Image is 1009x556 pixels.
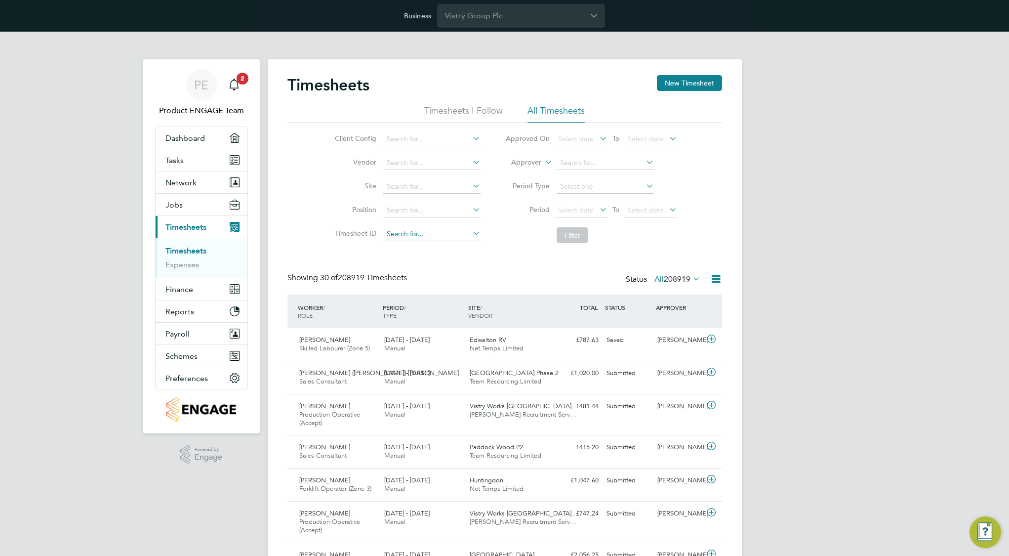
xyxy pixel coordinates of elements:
[470,509,578,517] span: Vistry Works [GEOGRAPHIC_DATA]…
[299,451,347,460] span: Sales Consultant
[551,398,603,415] div: £481.44
[384,410,405,419] span: Manual
[657,75,722,91] button: New Timesheet
[653,472,705,489] div: [PERSON_NAME]
[384,451,405,460] span: Manual
[299,402,350,410] span: [PERSON_NAME]
[295,299,381,324] div: WORKER
[383,227,481,241] input: Search for...
[653,299,705,316] div: APPROVER
[143,59,260,433] nav: Main navigation
[195,453,222,462] span: Engage
[551,365,603,382] div: £1,020.00
[165,178,197,187] span: Network
[332,181,376,190] label: Site
[155,69,248,117] a: PEProduct ENGAGE Team
[384,377,405,385] span: Manual
[194,79,208,91] span: PE
[237,73,248,85] span: 2
[299,336,350,344] span: [PERSON_NAME]
[609,203,622,216] span: To
[626,273,702,287] div: Status
[165,329,190,339] span: Payroll
[165,200,183,210] span: Jobs
[470,443,523,451] span: Paddock Wood P2
[404,303,406,311] span: /
[557,156,654,170] input: Search for...
[969,516,1001,548] button: Engage Resource Center
[497,158,541,168] label: Approver
[480,303,482,311] span: /
[383,311,397,319] span: TYPE
[156,149,247,171] a: Tasks
[287,273,409,283] div: Showing
[653,506,705,522] div: [PERSON_NAME]
[156,238,247,278] div: Timesheets
[156,323,247,344] button: Payroll
[299,410,360,427] span: Production Operative (Accept)
[551,506,603,522] div: £747.24
[527,105,585,123] li: All Timesheets
[654,274,700,284] label: All
[653,398,705,415] div: [PERSON_NAME]
[470,336,506,344] span: Edwalton RV
[299,369,459,377] span: [PERSON_NAME] ([PERSON_NAME]) [PERSON_NAME]
[384,484,405,493] span: Manual
[653,332,705,348] div: [PERSON_NAME]
[224,69,244,101] a: 2
[195,445,222,454] span: Powered by
[165,133,205,143] span: Dashboard
[155,105,248,117] span: Product ENGAGE Team
[380,299,466,324] div: PERIOD
[404,11,431,20] label: Business
[470,344,524,352] span: Net Temps Limited
[383,156,481,170] input: Search for...
[165,156,184,165] span: Tasks
[299,476,350,484] span: [PERSON_NAME]
[287,75,369,95] h2: Timesheets
[165,351,198,361] span: Schemes
[180,445,222,464] a: Powered byEngage
[165,260,199,269] a: Expenses
[505,205,550,214] label: Period
[384,476,430,484] span: [DATE] - [DATE]
[332,158,376,167] label: Vendor
[603,365,654,382] div: Submitted
[156,300,247,322] button: Reports
[299,344,370,352] span: Skilled Labourer (Zone 5)
[470,517,576,526] span: [PERSON_NAME] Recruitment Serv…
[384,344,405,352] span: Manual
[470,377,541,385] span: Team Resourcing Limited
[320,273,338,283] span: 30 of
[384,336,430,344] span: [DATE] - [DATE]
[156,216,247,238] button: Timesheets
[384,402,430,410] span: [DATE] - [DATE]
[470,410,576,419] span: [PERSON_NAME] Recruitment Serv…
[383,132,481,146] input: Search for...
[332,229,376,238] label: Timesheet ID
[156,367,247,389] button: Preferences
[384,509,430,517] span: [DATE] - [DATE]
[470,369,559,377] span: [GEOGRAPHIC_DATA] Phase 2
[383,204,481,217] input: Search for...
[551,439,603,456] div: £415.20
[384,443,430,451] span: [DATE] - [DATE]
[165,246,206,256] a: Timesheets
[299,377,347,385] span: Sales Consultant
[628,134,663,143] span: Select date
[424,105,503,123] li: Timesheets I Follow
[299,517,360,534] span: Production Operative (Accept)
[653,365,705,382] div: [PERSON_NAME]
[299,443,350,451] span: [PERSON_NAME]
[580,303,598,311] span: TOTAL
[323,303,325,311] span: /
[470,451,541,460] span: Team Resourcing Limited
[468,311,492,319] span: VENDOR
[603,439,654,456] div: Submitted
[603,299,654,316] div: STATUS
[156,278,247,300] button: Finance
[155,397,248,422] a: Go to home page
[383,180,481,194] input: Search for...
[558,134,594,143] span: Select date
[470,402,578,410] span: Vistry Works [GEOGRAPHIC_DATA]…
